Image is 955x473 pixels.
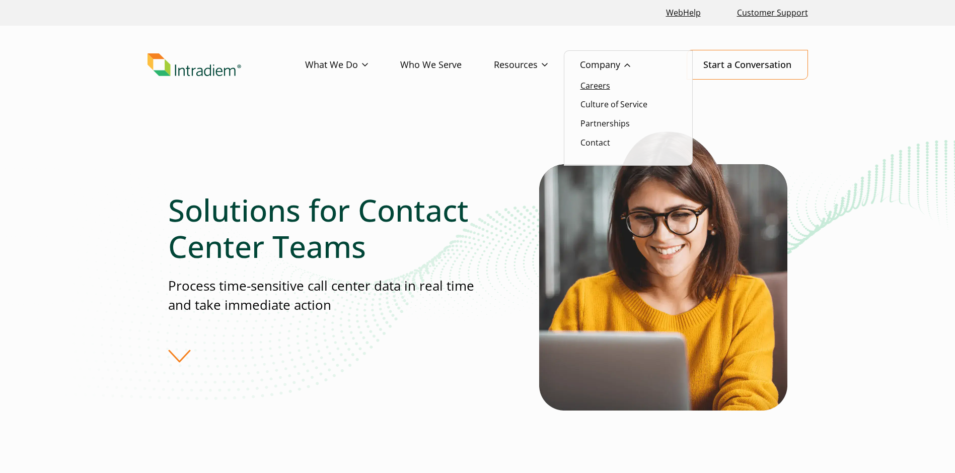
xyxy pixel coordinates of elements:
[305,50,400,80] a: What We Do
[400,50,494,80] a: Who We Serve
[580,50,663,80] a: Company
[148,53,305,77] a: Link to homepage of Intradiem
[148,53,241,77] img: Intradiem
[168,192,477,264] h1: Solutions for Contact Center Teams
[580,80,610,91] a: Careers
[733,2,812,24] a: Customer Support
[662,2,705,24] a: Link opens in a new window
[580,118,630,129] a: Partnerships
[494,50,580,80] a: Resources
[687,50,808,80] a: Start a Conversation
[539,120,787,411] img: Woman wearing glasses looking at contact center automation solutions on her laptop
[580,99,647,110] a: Culture of Service
[168,277,477,314] p: Process time-sensitive call center data in real time and take immediate action
[580,137,610,148] a: Contact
